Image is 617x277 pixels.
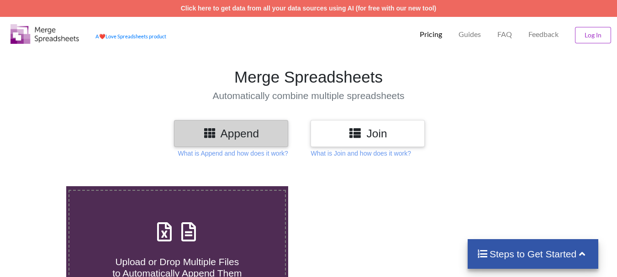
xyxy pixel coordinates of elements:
[477,248,590,260] h4: Steps to Get Started
[181,127,281,140] h3: Append
[181,5,437,12] a: Click here to get data from all your data sources using AI (for free with our new tool)
[420,30,442,39] p: Pricing
[311,149,411,158] p: What is Join and how does it work?
[99,33,105,39] span: heart
[528,31,559,38] span: Feedback
[459,30,481,39] p: Guides
[178,149,288,158] p: What is Append and how does it work?
[497,30,512,39] p: FAQ
[95,33,166,39] a: AheartLove Spreadsheets product
[11,24,79,44] img: Logo.png
[317,127,418,140] h3: Join
[575,27,611,43] button: Log In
